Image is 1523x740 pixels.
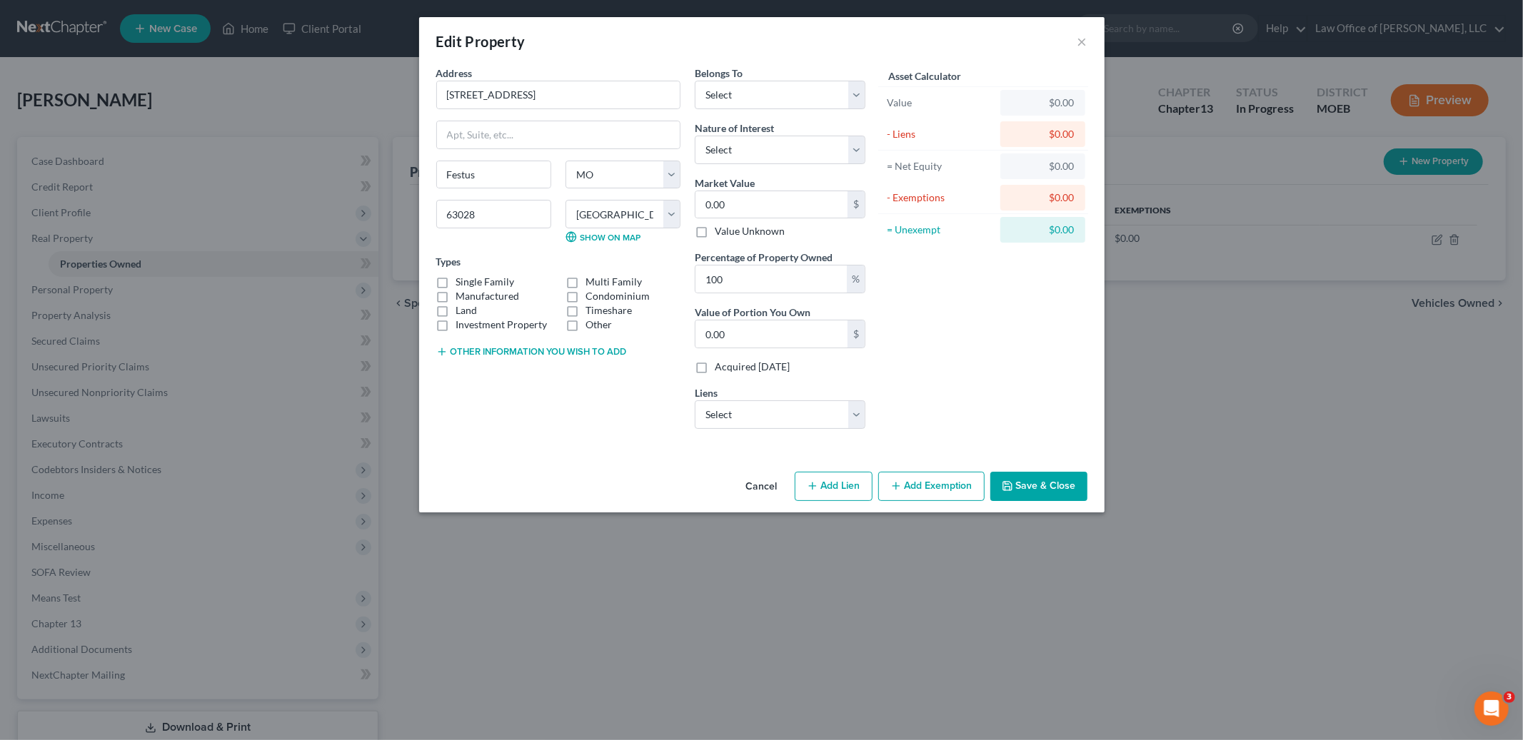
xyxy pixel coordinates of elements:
[847,265,865,293] div: %
[1012,96,1074,110] div: $0.00
[437,161,551,188] input: Enter city...
[695,320,848,348] input: 0.00
[456,303,478,318] label: Land
[990,472,1087,502] button: Save & Close
[1012,223,1074,237] div: $0.00
[436,254,461,269] label: Types
[735,473,789,502] button: Cancel
[436,200,551,228] input: Enter zip...
[695,250,833,265] label: Percentage of Property Owned
[887,223,995,237] div: = Unexempt
[436,31,526,51] div: Edit Property
[436,67,473,79] span: Address
[848,191,865,218] div: $
[456,275,515,289] label: Single Family
[848,320,865,348] div: $
[887,96,995,110] div: Value
[1012,159,1074,173] div: $0.00
[585,275,642,289] label: Multi Family
[795,472,873,502] button: Add Lien
[695,305,810,320] label: Value of Portion You Own
[436,346,627,358] button: Other information you wish to add
[887,191,995,205] div: - Exemptions
[878,472,985,502] button: Add Exemption
[1012,191,1074,205] div: $0.00
[695,121,774,136] label: Nature of Interest
[695,176,755,191] label: Market Value
[585,289,650,303] label: Condominium
[437,81,680,108] input: Enter address...
[456,318,548,332] label: Investment Property
[1474,691,1509,726] iframe: Intercom live chat
[695,67,743,79] span: Belongs To
[695,385,718,400] label: Liens
[887,159,995,173] div: = Net Equity
[695,191,848,218] input: 0.00
[1077,33,1087,50] button: ×
[888,69,961,83] label: Asset Calculator
[715,224,785,238] label: Value Unknown
[1012,127,1074,141] div: $0.00
[456,289,520,303] label: Manufactured
[437,121,680,148] input: Apt, Suite, etc...
[1504,691,1515,703] span: 3
[585,318,612,332] label: Other
[715,360,790,374] label: Acquired [DATE]
[887,127,995,141] div: - Liens
[566,231,640,243] a: Show on Map
[585,303,632,318] label: Timeshare
[695,265,847,293] input: 0.00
